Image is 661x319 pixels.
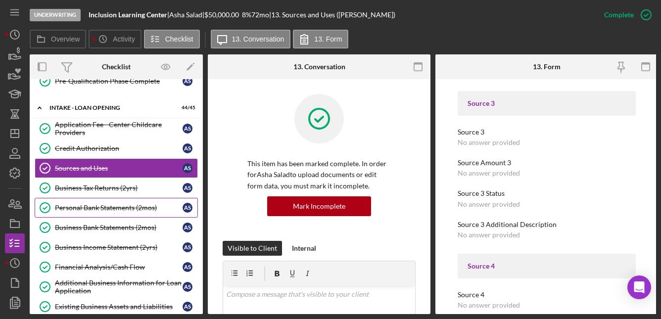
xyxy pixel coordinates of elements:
[458,301,520,309] div: No answer provided
[183,143,192,153] div: A S
[247,158,391,191] p: This item has been marked complete. In order for Asha Salad to upload documents or edit form data...
[293,63,345,71] div: 13. Conversation
[55,77,183,85] div: Pre-Qualification Phase Complete
[183,282,192,292] div: A S
[458,128,636,136] div: Source 3
[35,218,198,237] a: Business Bank Statements (2mos)AS
[55,204,183,212] div: Personal Bank Statements (2mos)
[55,164,183,172] div: Sources and Uses
[232,35,284,43] label: 13. Conversation
[458,291,636,299] div: Source 4
[51,35,80,43] label: Overview
[55,263,183,271] div: Financial Analysis/Cash Flow
[458,138,520,146] div: No answer provided
[35,138,198,158] a: Credit AuthorizationAS
[183,302,192,312] div: A S
[183,183,192,193] div: A S
[458,200,520,208] div: No answer provided
[102,63,131,71] div: Checklist
[533,63,561,71] div: 13. Form
[35,237,198,257] a: Business Income Statement (2yrs)AS
[204,11,242,19] div: $50,000.00
[89,10,167,19] b: Inclusion Learning Center
[55,144,183,152] div: Credit Authorization
[169,11,204,19] div: Asha Salad |
[35,198,198,218] a: Personal Bank Statements (2mos)AS
[293,196,345,216] div: Mark Incomplete
[242,11,251,19] div: 8 %
[55,243,183,251] div: Business Income Statement (2yrs)
[594,5,656,25] button: Complete
[113,35,135,43] label: Activity
[183,124,192,134] div: A S
[267,196,371,216] button: Mark Incomplete
[468,262,626,270] div: Source 4
[292,241,316,256] div: Internal
[30,9,81,21] div: Underwriting
[604,5,634,25] div: Complete
[89,30,141,48] button: Activity
[183,262,192,272] div: A S
[183,223,192,232] div: A S
[223,241,282,256] button: Visible to Client
[55,224,183,231] div: Business Bank Statements (2mos)
[269,11,395,19] div: | 13. Sources and Uses ([PERSON_NAME])
[35,277,198,297] a: Additional Business Information for Loan ApplicationAS
[458,231,520,239] div: No answer provided
[293,30,348,48] button: 13. Form
[183,203,192,213] div: A S
[144,30,200,48] button: Checklist
[211,30,291,48] button: 13. Conversation
[49,105,171,111] div: INTAKE - LOAN OPENING
[183,76,192,86] div: A S
[35,71,198,91] a: Pre-Qualification Phase CompleteAS
[627,275,651,299] div: Open Intercom Messenger
[35,158,198,178] a: Sources and UsesAS
[468,99,626,107] div: Source 3
[35,297,198,317] a: Existing Business Assets and LiabilitiesAS
[183,242,192,252] div: A S
[35,257,198,277] a: Financial Analysis/Cash FlowAS
[314,35,342,43] label: 13. Form
[55,303,183,311] div: Existing Business Assets and Liabilities
[287,241,321,256] button: Internal
[55,121,183,137] div: Application Fee - Center Childcare Providers
[35,119,198,138] a: Application Fee - Center Childcare ProvidersAS
[458,189,636,197] div: Source 3 Status
[35,178,198,198] a: Business Tax Returns (2yrs)AS
[165,35,193,43] label: Checklist
[228,241,277,256] div: Visible to Client
[458,221,636,228] div: Source 3 Additional Description
[458,159,636,167] div: Source Amount 3
[183,163,192,173] div: A S
[178,105,195,111] div: 44 / 45
[55,279,183,295] div: Additional Business Information for Loan Application
[55,184,183,192] div: Business Tax Returns (2yrs)
[89,11,169,19] div: |
[251,11,269,19] div: 72 mo
[458,169,520,177] div: No answer provided
[30,30,86,48] button: Overview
